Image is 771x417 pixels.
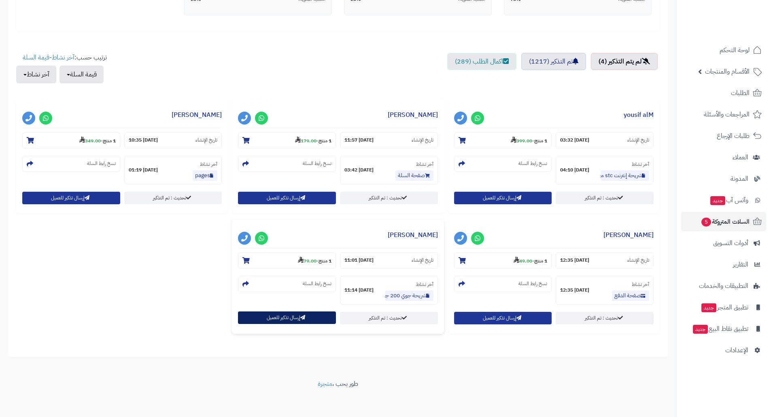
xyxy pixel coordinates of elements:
[681,341,766,360] a: الإعدادات
[514,257,532,265] strong: 49.00
[129,167,158,174] strong: [DATE] 01:19
[681,233,766,253] a: أدوات التسويق
[627,137,649,144] small: تاريخ الإنشاء
[560,167,589,174] strong: [DATE] 04:10
[87,160,116,167] small: نسخ رابط السلة
[298,256,331,265] small: -
[23,53,49,62] a: قيمة السلة
[725,345,748,356] span: الإعدادات
[681,319,766,339] a: تطبيق نقاط البيعجديد
[388,230,438,240] a: [PERSON_NAME]
[612,290,649,301] a: صفحة الدفع
[454,156,552,172] section: نسخ رابط السلة
[681,105,766,124] a: المراجعات والأسئلة
[454,312,552,324] button: إرسال تذكير للعميل
[22,156,120,172] section: نسخ رابط السلة
[692,323,748,334] span: تطبيق نقاط البيع
[511,137,532,144] strong: 399.00
[16,66,56,83] button: آخر نشاط
[344,137,374,144] strong: [DATE] 11:57
[303,160,331,167] small: نسخ رابط السلة
[681,148,766,167] a: العملاء
[79,137,101,144] strong: 349.00
[59,66,104,83] button: قيمة السلة
[319,137,331,144] strong: 1 منتج
[681,126,766,146] a: طلبات الإرجاع
[681,298,766,317] a: تطبيق المتجرجديد
[603,230,654,240] a: [PERSON_NAME]
[22,132,120,148] section: 1 منتج-349.00
[709,195,748,206] span: وآتس آب
[385,290,433,301] a: شريحة جوي 200 جديدة
[454,192,552,204] button: إرسال تذكير للعميل
[701,303,716,312] span: جديد
[560,137,589,144] strong: [DATE] 03:32
[632,161,649,168] small: آخر نشاط
[416,281,433,288] small: آخر نشاط
[624,110,654,120] a: yousif alM
[129,137,158,144] strong: [DATE] 10:35
[124,192,222,204] a: تحديث : تم التذكير
[318,379,332,389] a: متجرة
[591,53,658,70] a: لم يتم التذكير (4)
[511,136,547,144] small: -
[681,83,766,103] a: الطلبات
[238,252,336,269] section: 1 منتج-79.00
[731,173,748,184] span: المدونة
[556,192,654,204] a: تحديث : تم التذكير
[344,257,374,264] strong: [DATE] 11:01
[344,287,374,294] strong: [DATE] 11:14
[701,216,750,227] span: السلات المتروكة
[193,170,217,181] a: pages
[710,196,725,205] span: جديد
[295,137,316,144] strong: 179.00
[319,257,331,265] strong: 1 منتج
[534,257,547,265] strong: 1 منتج
[717,130,750,142] span: طلبات الإرجاع
[681,255,766,274] a: التقارير
[681,191,766,210] a: وآتس آبجديد
[733,259,748,270] span: التقارير
[518,280,547,287] small: نسخ رابط السلة
[720,44,750,56] span: لوحة التحكم
[16,53,107,83] ul: ترتيب حسب: -
[238,276,336,292] section: نسخ رابط السلة
[344,167,374,174] strong: [DATE] 03:42
[395,170,433,181] a: صفحة السلة
[238,156,336,172] section: نسخ رابط السلة
[514,256,547,265] small: -
[238,132,336,148] section: 1 منتج-179.00
[560,257,589,264] strong: [DATE] 12:35
[412,137,433,144] small: تاريخ الإنشاء
[454,276,552,292] section: نسخ رابط السلة
[103,137,116,144] strong: 1 منتج
[681,212,766,231] a: السلات المتروكة5
[627,257,649,264] small: تاريخ الإنشاء
[416,161,433,168] small: آخر نشاط
[601,170,649,181] a: شريحة إنترنت stc مفتوح التحميل مدة 3 شهور
[556,312,654,324] a: تحديث : تم التذكير
[303,280,331,287] small: نسخ رابط السلة
[340,312,438,324] a: تحديث : تم التذكير
[295,136,331,144] small: -
[388,110,438,120] a: [PERSON_NAME]
[454,132,552,148] section: 1 منتج-399.00
[733,152,748,163] span: العملاء
[200,161,217,168] small: آخر نشاط
[534,137,547,144] strong: 1 منتج
[681,169,766,188] a: المدونة
[521,53,586,70] a: تم التذكير (1217)
[454,252,552,269] section: 1 منتج-49.00
[716,21,763,38] img: logo-2.png
[447,53,516,70] a: اكمال الطلب (289)
[701,218,711,226] span: 5
[705,66,750,77] span: الأقسام والمنتجات
[238,192,336,204] button: إرسال تذكير للعميل
[701,302,748,313] span: تطبيق المتجر
[560,287,589,294] strong: [DATE] 12:35
[412,257,433,264] small: تاريخ الإنشاء
[681,276,766,296] a: التطبيقات والخدمات
[693,325,708,334] span: جديد
[713,237,748,249] span: أدوات التسويق
[681,40,766,60] a: لوحة التحكم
